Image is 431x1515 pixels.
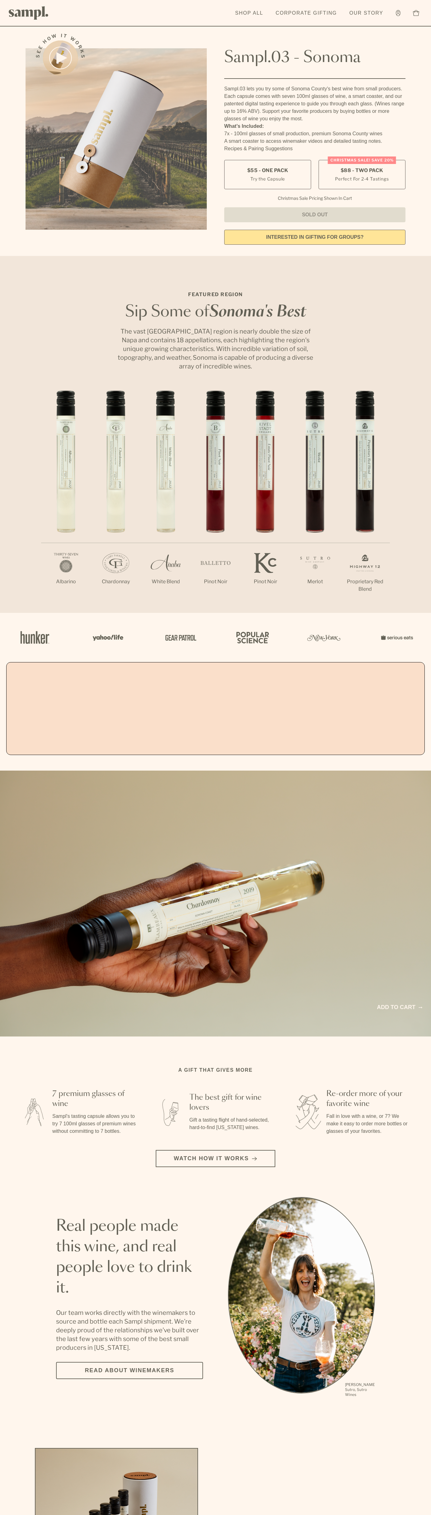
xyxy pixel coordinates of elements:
li: 7x - 100ml glasses of small production, premium Sonoma County wines [224,130,405,137]
a: interested in gifting for groups? [224,230,405,245]
h2: Real people made this wine, and real people love to drink it. [56,1216,203,1298]
button: Watch how it works [156,1150,275,1167]
div: Sampl.03 lets you try some of Sonoma County's best wine from small producers. Each capsule comes ... [224,85,405,123]
li: Recipes & Pairing Suggestions [224,145,405,152]
span: $88 - Two Pack [341,167,383,174]
p: Proprietary Red Blend [340,578,390,593]
li: 4 / 7 [191,391,240,605]
h3: Re-order more of your favorite wine [326,1089,411,1109]
li: 7 / 7 [340,391,390,613]
a: Add to cart [377,1003,422,1012]
li: 1 / 7 [41,391,91,605]
img: Artboard_4_28b4d326-c26e-48f9-9c80-911f17d6414e_x450.png [233,624,270,651]
p: White Blend [141,578,191,585]
small: Try the Capsule [250,176,285,182]
small: Perfect For 2-4 Tastings [335,176,389,182]
h1: Sampl.03 - Sonoma [224,48,405,67]
p: Sampl's tasting capsule allows you to try 7 100ml glasses of premium wines without committing to ... [52,1113,137,1135]
em: Sonoma's Best [209,305,306,320]
p: Our team works directly with the winemakers to source and bottle each Sampl shipment. We’re deepl... [56,1308,203,1352]
img: Artboard_3_0b291449-6e8c-4d07-b2c2-3f3601a19cd1_x450.png [305,624,343,651]
h2: A gift that gives more [178,1066,253,1074]
p: Pinot Noir [240,578,290,585]
li: 2 / 7 [91,391,141,605]
span: $55 - One Pack [247,167,288,174]
img: Artboard_1_c8cd28af-0030-4af1-819c-248e302c7f06_x450.png [16,624,54,651]
li: 3 / 7 [141,391,191,605]
img: Sampl.03 - Sonoma [26,48,207,230]
p: Featured Region [116,291,315,298]
li: 6 / 7 [290,391,340,605]
a: Shop All [232,6,266,20]
button: See how it works [43,41,78,75]
li: A smart coaster to access winemaker videos and detailed tasting notes. [224,137,405,145]
p: Chardonnay [91,578,141,585]
h3: 7 premium glasses of wine [52,1089,137,1109]
li: 5 / 7 [240,391,290,605]
a: Corporate Gifting [272,6,340,20]
ul: carousel [228,1197,375,1398]
p: Fall in love with a wine, or 7? We make it easy to order more bottles or glasses of your favorites. [326,1113,411,1135]
p: The vast [GEOGRAPHIC_DATA] region is nearly double the size of Napa and contains 18 appellations,... [116,327,315,371]
button: Sold Out [224,207,405,222]
h2: Sip Some of [116,305,315,320]
img: Artboard_5_7fdae55a-36fd-43f7-8bfd-f74a06a2878e_x450.png [161,624,198,651]
img: Sampl logo [9,6,49,20]
img: Artboard_6_04f9a106-072f-468a-bdd7-f11783b05722_x450.png [88,624,126,651]
div: Christmas SALE! Save 20% [328,156,396,164]
div: slide 1 [228,1197,375,1398]
p: Gift a tasting flight of hand-selected, hard-to-find [US_STATE] wines. [189,1116,274,1131]
p: Albarino [41,578,91,585]
h3: The best gift for wine lovers [189,1093,274,1113]
a: Read about Winemakers [56,1362,203,1379]
a: Our Story [346,6,386,20]
p: [PERSON_NAME] Sutro, Sutro Wines [345,1382,375,1397]
p: Pinot Noir [191,578,240,585]
li: Christmas Sale Pricing Shown In Cart [275,195,355,201]
strong: What’s Included: [224,123,264,129]
p: Merlot [290,578,340,585]
img: Artboard_7_5b34974b-f019-449e-91fb-745f8d0877ee_x450.png [377,624,415,651]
